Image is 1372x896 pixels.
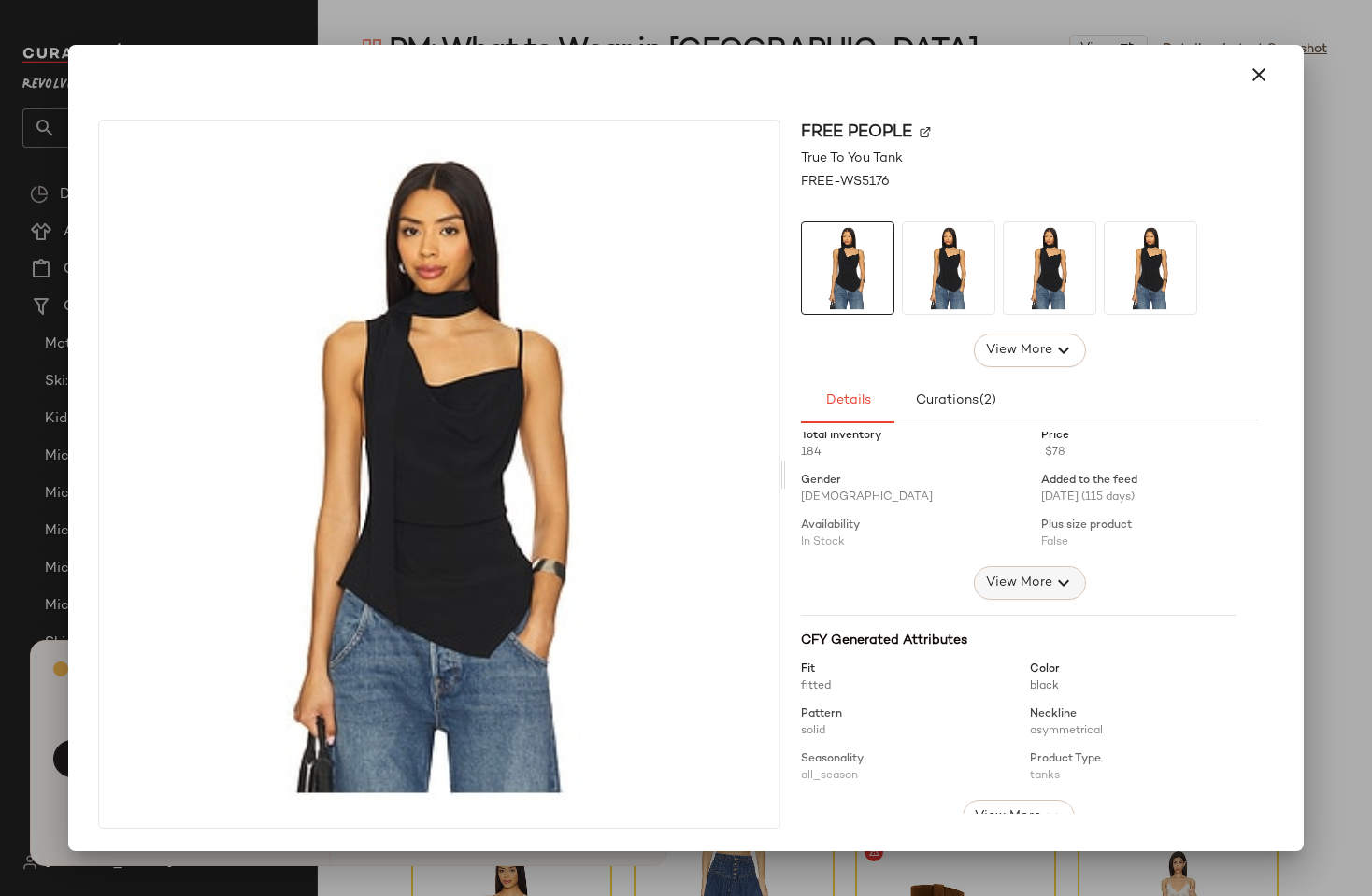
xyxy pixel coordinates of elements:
img: FREE-WS5176_V1.jpg [99,121,779,828]
span: Free People [801,120,912,145]
span: View More [974,805,1041,828]
img: FREE-WS5176_V1.jpg [802,222,893,314]
button: View More [974,566,1086,600]
span: View More [985,572,1052,594]
img: FREE-WS5176_V1.jpg [1105,222,1196,314]
img: FREE-WS5176_V1.jpg [903,222,994,314]
button: View More [963,800,1075,833]
span: FREE-WS5176 [801,172,890,192]
span: (2) [979,393,996,408]
span: Curations [914,393,996,408]
span: View More [985,339,1052,362]
span: True To You Tank [801,149,903,168]
img: FREE-WS5176_V1.jpg [1004,222,1095,314]
button: View More [974,334,1086,367]
img: svg%3e [920,127,931,138]
div: CFY Generated Attributes [801,631,1236,650]
span: Details [825,393,871,408]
